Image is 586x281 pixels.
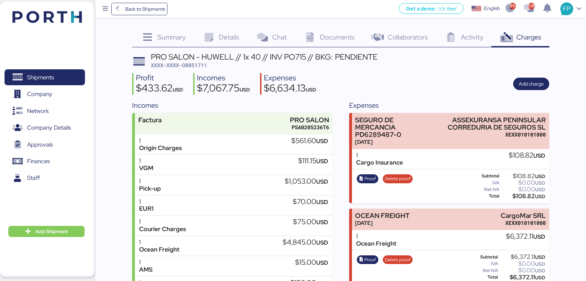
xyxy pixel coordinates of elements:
span: USD [306,86,316,93]
span: Chat [272,33,287,42]
span: Proof [364,175,376,183]
span: Documents [320,33,355,42]
div: $70.00 [293,198,328,206]
span: USD [316,178,328,185]
span: FP [563,4,570,13]
div: English [484,5,500,12]
span: Proof [364,256,376,264]
div: Expenses [264,73,316,83]
div: CargoMar SRL [501,212,546,219]
a: Approvals [5,137,85,152]
div: 1 [139,198,154,205]
div: $1,053.00 [285,178,328,185]
span: Activity [461,33,483,42]
span: USD [535,180,545,186]
span: USD [316,218,328,226]
div: $6,372.11 [499,275,545,280]
div: IVA [470,261,498,266]
div: [DATE] [355,138,430,146]
div: Profit [136,73,183,83]
div: PRO SALON - HUWELL // 1x 40 // INV PO715 // BKG: PENDIENTE [151,53,378,61]
div: $6,372.11 [506,233,545,240]
div: $75.00 [293,218,328,226]
span: Charges [516,33,541,42]
div: 1 [139,259,153,266]
div: $108.82 [509,152,545,159]
span: USD [535,254,545,260]
a: Company Details [5,120,85,136]
a: Back to Shipments [111,3,168,15]
span: Details [219,33,239,42]
div: Expenses [349,100,549,111]
div: Incomes [132,100,332,111]
button: Menu [100,3,111,15]
div: Cargo Insurance [356,159,403,166]
div: [DATE] [355,219,410,227]
span: Summary [157,33,186,42]
span: Add charge [519,80,544,88]
div: PSA0205236T6 [290,124,329,131]
div: Subtotal [470,174,500,178]
span: Company Details [27,123,71,133]
span: USD [535,186,545,193]
span: Network [27,106,49,116]
span: USD [173,86,183,93]
span: Delete proof [385,175,411,183]
div: EUR1 [139,205,154,212]
div: $111.15 [298,157,328,165]
div: $108.82 [501,194,545,199]
div: Total [470,194,500,199]
button: Proof [357,174,378,183]
div: ASSEKURANSA PENINSULAR CORREDURIA DE SEGUROS SL [433,116,546,131]
a: Finances [5,153,85,169]
div: Factura [138,116,162,124]
div: $0.00 [499,261,545,266]
div: $6,372.11 [499,254,545,260]
div: SEGURO DE MERCANCIA PD6289487-0 [355,116,430,138]
div: Ret IVA [470,187,500,192]
span: USD [316,259,328,266]
span: XXXX-XXXX-O0051711 [151,62,207,69]
a: Staff [5,170,85,186]
button: Delete proof [383,174,413,183]
span: USD [535,173,545,179]
div: VGM [139,165,153,172]
div: Incomes [197,73,250,83]
div: $561.60 [291,137,328,145]
div: 1 [356,233,396,240]
span: Finances [27,156,50,166]
div: Courier Charges [139,226,186,233]
span: USD [535,274,545,281]
a: Company [5,86,85,102]
span: Approvals [27,140,53,150]
a: Network [5,103,85,119]
span: Collaborators [388,33,428,42]
div: 1 [139,137,182,144]
button: Add charge [513,78,549,90]
a: Shipments [5,69,85,85]
div: $0.00 [499,268,545,273]
div: PRO SALON [290,116,329,124]
div: OCEAN FREIGHT [355,212,410,219]
div: $7,067.75 [197,83,250,95]
div: Ocean Freight [356,240,396,247]
div: XEXX010101000 [501,219,546,227]
button: Proof [357,255,378,264]
span: USD [316,137,328,145]
span: USD [535,193,545,200]
span: Back to Shipments [125,5,165,13]
span: USD [316,198,328,206]
div: $15.00 [295,259,328,266]
div: Total [470,275,498,280]
div: 1 [139,178,161,185]
div: $6,634.13 [264,83,316,95]
div: AMS [139,266,153,273]
div: 1 [356,152,403,159]
span: Staff [27,173,40,183]
div: Ocean Freight [139,246,179,253]
span: USD [240,86,250,93]
button: Add Shipment [8,226,85,237]
div: 1 [139,239,179,246]
span: Delete proof [385,256,411,264]
span: USD [535,267,545,274]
